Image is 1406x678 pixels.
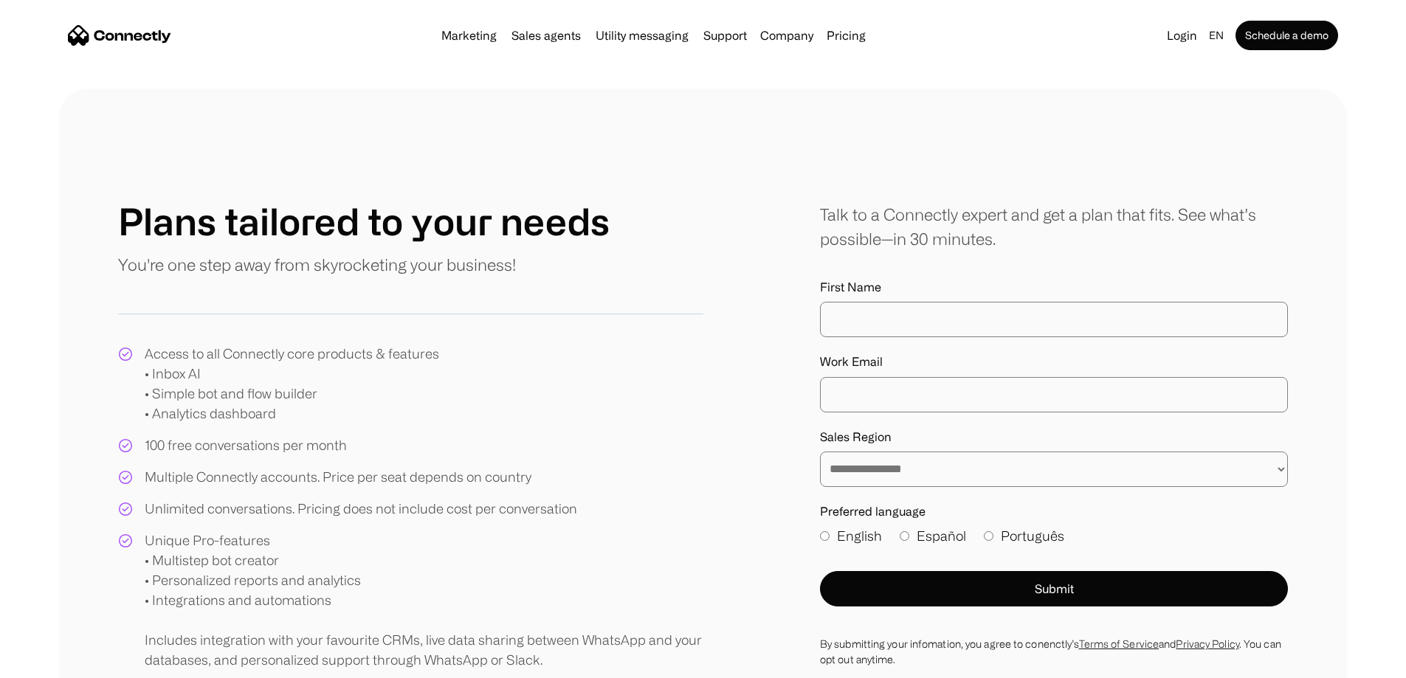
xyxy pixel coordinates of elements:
[900,526,966,546] label: Español
[1176,638,1238,649] a: Privacy Policy
[145,499,577,519] div: Unlimited conversations. Pricing does not include cost per conversation
[506,30,587,41] a: Sales agents
[15,651,89,673] aside: Language selected: English
[984,526,1064,546] label: Português
[820,526,882,546] label: English
[756,25,818,46] div: Company
[145,435,347,455] div: 100 free conversations per month
[820,355,1288,369] label: Work Email
[820,280,1288,294] label: First Name
[1236,21,1338,50] a: Schedule a demo
[820,531,830,541] input: English
[984,531,993,541] input: Português
[821,30,872,41] a: Pricing
[118,252,516,277] p: You're one step away from skyrocketing your business!
[145,530,703,670] div: Unique Pro-features • Multistep bot creator • Personalized reports and analytics • Integrations a...
[435,30,503,41] a: Marketing
[820,202,1288,251] div: Talk to a Connectly expert and get a plan that fits. See what’s possible—in 30 minutes.
[145,344,439,423] div: Access to all Connectly core products & features • Inbox AI • Simple bot and flow builder • Analy...
[118,199,610,243] h1: Plans tailored to your needs
[820,571,1288,606] button: Submit
[590,30,695,41] a: Utility messaging
[1203,25,1233,46] div: en
[820,505,1288,519] label: Preferred language
[1209,25,1224,46] div: en
[697,30,753,41] a: Support
[30,652,89,673] ul: Language list
[820,636,1288,667] div: By submitting your infomation, you agree to conenctly’s and . You can opt out anytime.
[900,531,909,541] input: Español
[145,467,531,487] div: Multiple Connectly accounts. Price per seat depends on country
[68,24,171,46] a: home
[820,430,1288,444] label: Sales Region
[1079,638,1159,649] a: Terms of Service
[760,25,813,46] div: Company
[1161,25,1203,46] a: Login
